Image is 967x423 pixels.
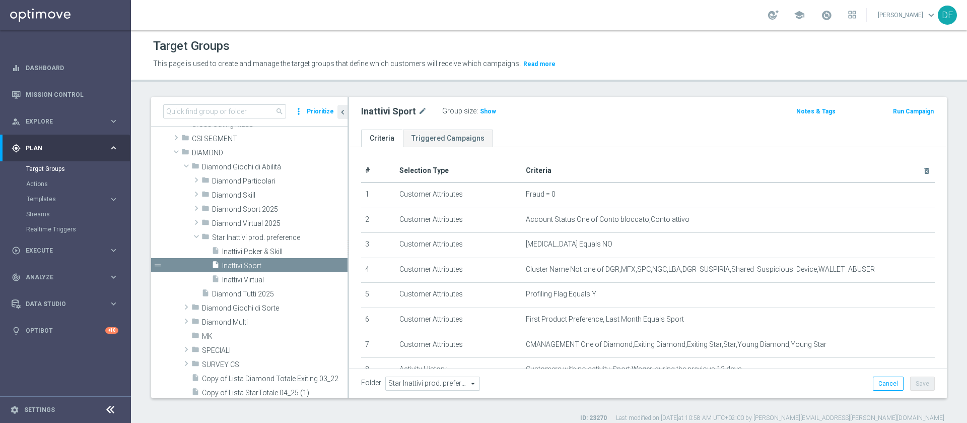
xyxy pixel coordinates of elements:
[11,327,119,335] button: lightbulb Optibot +10
[938,6,957,25] div: DF
[526,166,551,174] span: Criteria
[361,379,381,387] label: Folder
[26,222,130,237] div: Realtime Triggers
[181,148,189,159] i: folder
[26,248,109,254] span: Execute
[395,358,522,383] td: Activity History
[361,283,395,308] td: 5
[361,358,395,383] td: 8
[212,233,348,242] span: Star Inattivi prod. preference
[191,303,199,315] i: folder
[12,326,21,335] i: lightbulb
[526,215,689,224] span: Account Status One of Conto bloccato,Conto attivo
[910,377,935,391] button: Save
[794,10,805,21] span: school
[202,375,348,383] span: Copy of Lista Diamond Totale Exiting 03_22
[403,130,493,147] a: Triggered Campaigns
[26,301,109,307] span: Data Studio
[202,360,348,369] span: SURVEY CSI
[26,118,109,125] span: Explore
[873,377,904,391] button: Cancel
[361,105,416,117] h2: Inattivi Sport
[26,54,118,81] a: Dashboard
[202,389,348,397] span: Copy of Lista StarTotale 04_25 (1)
[11,64,119,72] div: equalizer Dashboard
[11,273,119,281] button: track_changes Analyze keyboard_arrow_right
[153,39,230,53] h1: Target Groups
[212,191,348,200] span: Diamond Skill
[395,308,522,333] td: Customer Attributes
[201,190,210,202] i: folder
[153,59,521,68] span: This page is used to create and manage the target groups that define which customers will receive...
[361,258,395,283] td: 4
[522,58,557,70] button: Read more
[202,304,348,313] span: Diamond Giochi di Sorte
[212,261,220,272] i: insert_drive_file
[109,246,118,255] i: keyboard_arrow_right
[26,207,130,222] div: Streams
[526,190,556,199] span: Fraud = 0
[26,145,109,151] span: Plan
[12,64,21,73] i: equalizer
[191,359,199,371] i: folder
[892,106,935,117] button: Run Campaign
[442,107,476,115] label: Group size
[26,176,130,192] div: Actions
[926,10,937,21] span: keyboard_arrow_down
[27,196,109,202] div: Templates
[109,116,118,126] i: keyboard_arrow_right
[12,117,21,126] i: person_search
[580,414,607,422] label: ID: 23270
[10,405,19,414] i: settings
[181,134,189,145] i: folder
[26,195,119,203] button: Templates keyboard_arrow_right
[202,346,348,355] span: SPECIALI
[616,414,944,422] label: Last modified on [DATE] at 10:58 AM UTC+02:00 by [PERSON_NAME][EMAIL_ADDRESS][PERSON_NAME][DOMAIN...
[923,167,931,175] i: delete_forever
[26,165,105,173] a: Target Groups
[11,300,119,308] button: Data Studio keyboard_arrow_right
[275,107,284,115] span: search
[191,317,199,329] i: folder
[192,135,348,143] span: CSI SEGMENT
[11,144,119,152] div: gps_fixed Plan keyboard_arrow_right
[163,104,286,118] input: Quick find group or folder
[24,407,55,413] a: Settings
[395,258,522,283] td: Customer Attributes
[338,107,348,117] i: chevron_left
[361,208,395,233] td: 2
[476,107,478,115] label: :
[526,315,684,324] span: First Product Preference, Last Month Equals Sport
[480,108,496,115] span: Show
[12,117,109,126] div: Explore
[26,274,109,280] span: Analyze
[305,105,335,118] button: Prioritize
[27,196,99,202] span: Templates
[11,117,119,126] button: person_search Explore keyboard_arrow_right
[526,240,612,249] span: [MEDICAL_DATA] Equals NO
[12,246,21,255] i: play_circle_outline
[12,317,118,344] div: Optibot
[191,345,199,357] i: folder
[201,176,210,188] i: folder
[526,265,875,274] span: Cluster Name Not one of DGR,MFX,SPC,NGC,LBA,DGR_SUSPIRIA,Shared_Suspicious_Device,WALLET_ABUSER
[418,105,427,117] i: mode_edit
[337,105,348,119] button: chevron_left
[26,81,118,108] a: Mission Control
[222,248,348,256] span: Inattivi Poker &amp; Skill
[395,233,522,258] td: Customer Attributes
[11,247,119,255] button: play_circle_outline Execute keyboard_arrow_right
[202,332,348,341] span: MK
[109,272,118,282] i: keyboard_arrow_right
[212,177,348,186] span: Diamond Particolari
[361,130,403,147] a: Criteria
[395,159,522,183] th: Selection Type
[192,149,348,157] span: DIAMOND
[212,290,348,298] span: Diamond Tutti 2025
[795,106,837,117] button: Notes & Tags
